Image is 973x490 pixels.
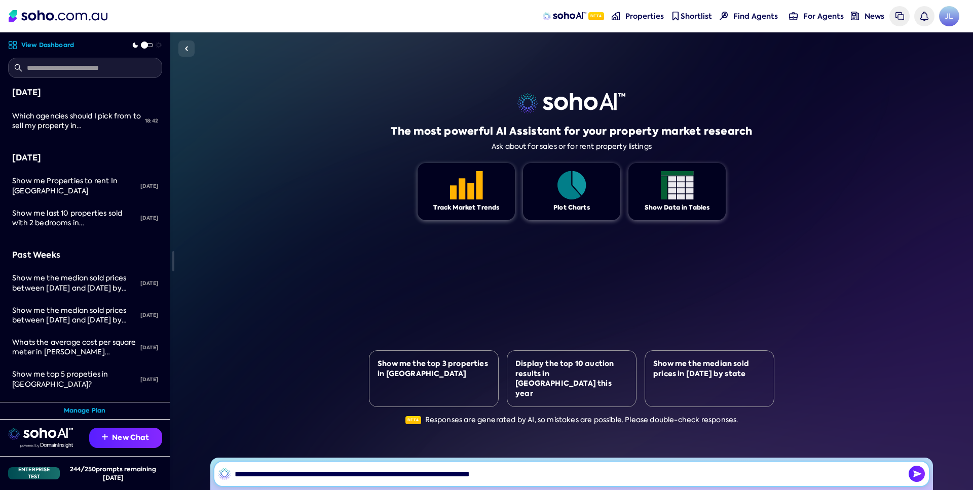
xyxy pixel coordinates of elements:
span: For Agents [803,11,844,21]
div: Whats the average cost per square meter in byron bay for properties listed for sale [12,338,136,357]
img: Sidebar toggle icon [180,43,193,55]
img: shortlist-nav icon [671,12,680,20]
span: Show me Properties to rent In [GEOGRAPHIC_DATA] [12,176,118,195]
button: Send [909,466,925,482]
div: Which agencies should I pick from to sell my property in mornington peninsula? [12,111,141,131]
div: Show me top 5 propeties in sydney? [12,370,136,389]
span: Beta [405,416,421,424]
button: New Chat [89,428,162,448]
div: Enterprise Test [8,467,60,479]
a: Show me the median sold prices between [DATE] and [DATE] by state, listing type = sale [8,267,136,299]
img: properties-nav icon [612,12,620,20]
div: [DATE] [12,151,158,165]
span: Give me 10 domain listings [12,401,105,411]
span: Shortlist [681,11,712,21]
a: Show me the median sold prices between [DATE] and [DATE] by state, listing type = sale [8,300,136,332]
div: Show me the median sold prices between 2025-05-23 and 2025-08-22 by state, listing type = sale [12,273,136,293]
div: Show me the median sold prices between 2025-05-23 and 2025-08-22 by state, listing type = sale [12,306,136,325]
span: Which agencies should I pick from to sell my property in [GEOGRAPHIC_DATA]? [12,111,141,140]
img: messages icon [895,12,904,20]
div: [DATE] [136,395,162,418]
div: Show me last 10 properties sold with 2 bedrooms in Sydney NSW [12,209,136,228]
div: Responses are generated by AI, so mistakes are possible. Please double-check responses. [405,415,738,425]
img: bell icon [920,12,928,20]
div: [DATE] [12,86,158,99]
div: Ask about for sales or for rent property listings [492,142,652,151]
img: sohoai logo [8,428,73,440]
div: Track Market Trends [433,203,500,212]
img: Recommendation icon [102,434,108,440]
div: Past Weeks [12,249,158,262]
a: Give me 10 domain listings [8,395,136,418]
img: for-agents-nav icon [789,12,798,20]
a: Notifications [914,6,934,26]
img: SohoAI logo black [218,468,231,480]
img: Feature 1 icon [555,171,588,199]
div: 244 / 250 prompts remaining [DATE] [64,465,162,482]
a: Which agencies should I pick from to sell my property in [GEOGRAPHIC_DATA]? [8,105,141,137]
a: Manage Plan [64,406,106,415]
a: Show me Properties to rent In [GEOGRAPHIC_DATA] [8,170,136,202]
h1: The most powerful AI Assistant for your property market research [391,124,752,138]
span: Show me top 5 propeties in [GEOGRAPHIC_DATA]? [12,370,108,389]
img: Soho Logo [9,10,107,22]
img: Send icon [909,466,925,482]
div: [DATE] [136,369,162,391]
div: Display the top 10 auction results in [GEOGRAPHIC_DATA] this year [515,359,628,398]
div: 18:42 [141,110,162,132]
img: sohoai logo [517,93,625,113]
img: sohoAI logo [543,12,586,20]
a: Show me top 5 propeties in [GEOGRAPHIC_DATA]? [8,363,136,395]
div: [DATE] [136,175,162,197]
span: JL [939,6,959,26]
span: Show me the median sold prices between [DATE] and [DATE] by state, listing type = sale [12,273,127,302]
div: [DATE] [136,272,162,295]
span: Whats the average cost per square meter in [PERSON_NAME][GEOGRAPHIC_DATA] for properties listed f... [12,338,136,377]
div: Show me the top 3 properties in [GEOGRAPHIC_DATA] [378,359,490,379]
span: Show me the median sold prices between [DATE] and [DATE] by state, listing type = sale [12,306,127,335]
span: Find Agents [733,11,778,21]
div: Give me 10 domain listings [12,401,136,412]
a: View Dashboard [8,40,74,50]
a: Whats the average cost per square meter in [PERSON_NAME][GEOGRAPHIC_DATA] for properties listed f... [8,332,136,363]
img: Data provided by Domain Insight [20,443,73,448]
a: Show me last 10 properties sold with 2 bedrooms in [GEOGRAPHIC_DATA] [GEOGRAPHIC_DATA] [8,202,136,234]
div: Plot Charts [553,203,590,212]
div: Show me the median sold prices in [DATE] by state [653,359,766,379]
img: Find agents icon [720,12,728,20]
div: Show Data in Tables [645,203,710,212]
div: [DATE] [136,304,162,326]
img: news-nav icon [851,12,859,20]
div: [DATE] [136,207,162,229]
img: Feature 1 icon [661,171,694,199]
div: Show me Properties to rent In Sydney [12,176,136,196]
span: Beta [588,12,604,20]
img: Feature 1 icon [450,171,483,199]
div: [DATE] [136,337,162,359]
span: Show me last 10 properties sold with 2 bedrooms in [GEOGRAPHIC_DATA] [GEOGRAPHIC_DATA] [12,209,122,248]
span: Properties [625,11,664,21]
a: Avatar of Jonathan Lui [939,6,959,26]
a: Messages [889,6,910,26]
span: News [865,11,884,21]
